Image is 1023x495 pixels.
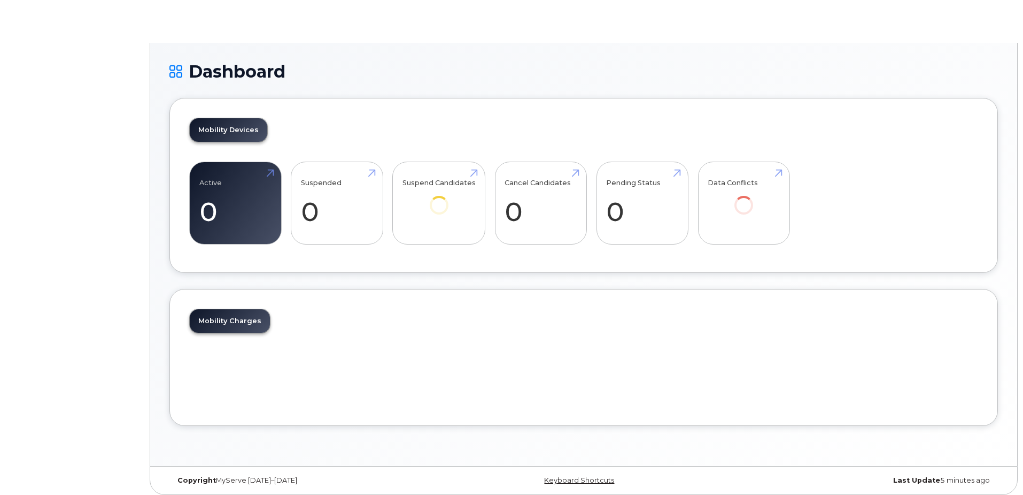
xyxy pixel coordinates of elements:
[169,476,446,485] div: MyServe [DATE]–[DATE]
[893,476,940,484] strong: Last Update
[190,118,267,142] a: Mobility Devices
[708,168,780,230] a: Data Conflicts
[301,168,373,239] a: Suspended 0
[190,309,270,333] a: Mobility Charges
[505,168,577,239] a: Cancel Candidates 0
[177,476,216,484] strong: Copyright
[606,168,678,239] a: Pending Status 0
[544,476,614,484] a: Keyboard Shortcuts
[722,476,998,485] div: 5 minutes ago
[199,168,272,239] a: Active 0
[402,168,476,230] a: Suspend Candidates
[169,62,998,81] h1: Dashboard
